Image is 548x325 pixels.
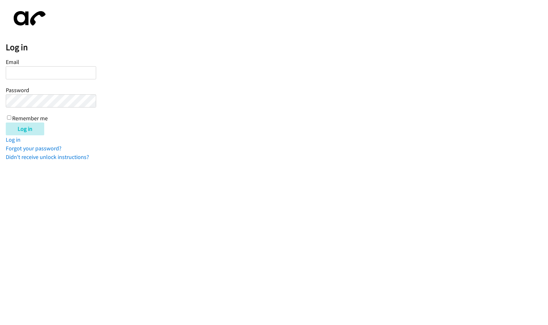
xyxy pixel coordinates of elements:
a: Didn't receive unlock instructions? [6,153,89,161]
h2: Log in [6,42,548,53]
label: Remember me [12,115,48,122]
img: aphone-8a226864a2ddd6a5e75d1ebefc011f4aa8f32683c2d82f3fb0802fe031f96514.svg [6,6,51,31]
a: Log in [6,136,21,143]
input: Log in [6,123,44,135]
a: Forgot your password? [6,145,62,152]
label: Password [6,86,29,94]
label: Email [6,58,19,66]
